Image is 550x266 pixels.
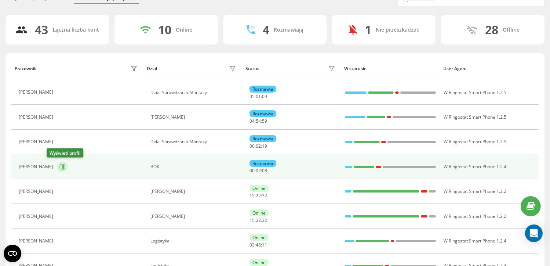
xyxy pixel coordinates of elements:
div: [PERSON_NAME] [19,164,55,169]
div: Online [176,27,192,33]
div: Rozmawia [249,86,276,93]
span: 03 [249,242,255,248]
div: : : [249,218,267,223]
span: W Ringostat Smart Phone 1.2.2 [444,213,507,219]
div: Rozmawia [249,135,276,142]
div: Rozmawia [249,160,276,167]
span: 15 [249,217,255,223]
span: W Ringostat Smart Phone 1.2.4 [444,238,507,244]
span: 05 [249,93,255,100]
span: 11 [262,242,267,248]
span: 04 [249,118,255,124]
span: 02 [256,143,261,149]
div: Online [249,259,269,266]
span: W Ringostat Smart Phone 1.2.5 [444,139,507,145]
div: BOK [150,164,238,169]
div: : : [249,94,267,99]
div: 43 [35,23,48,37]
div: [PERSON_NAME] [19,90,55,95]
div: W statusie [345,66,437,71]
span: 09 [262,93,267,100]
div: Dzial Sprawdzania Montazy [150,90,238,95]
span: 54 [256,118,261,124]
span: 19 [262,143,267,149]
div: Offline [503,27,520,33]
div: Online [249,234,269,241]
div: Wyświetl profil [47,148,83,158]
div: [PERSON_NAME] [19,189,55,194]
div: [PERSON_NAME] [150,214,238,219]
span: W Ringostat Smart Phone 1.2.4 [444,163,507,170]
div: Dzial Sprawdzania Montazy [150,139,238,144]
span: W Ringostat Smart Phone 1.2.5 [444,89,507,96]
div: Łączna liczba kont [52,27,99,33]
div: 28 [485,23,499,37]
div: User Agent [443,66,535,71]
div: Online [249,209,269,216]
div: Online [249,185,269,192]
div: : : [249,193,267,198]
span: 22 [256,193,261,199]
span: 32 [262,217,267,223]
span: 01 [256,93,261,100]
div: [PERSON_NAME] [19,139,55,144]
span: 00 [249,143,255,149]
div: [PERSON_NAME] [150,115,238,120]
div: 1 [365,23,371,37]
span: 48 [256,242,261,248]
div: Dział [147,66,157,71]
div: : : [249,168,267,173]
div: [PERSON_NAME] [19,238,55,244]
div: : : [249,144,267,149]
span: 22 [256,217,261,223]
span: 32 [262,193,267,199]
span: 59 [262,118,267,124]
button: Open CMP widget [4,245,21,262]
div: Rozmawia [249,110,276,117]
div: : : [249,119,267,124]
span: W Ringostat Smart Phone 1.2.5 [444,114,507,120]
div: 10 [158,23,171,37]
div: [PERSON_NAME] [19,115,55,120]
span: 00 [249,168,255,174]
div: 4 [263,23,269,37]
div: Nie przeszkadzać [376,27,419,33]
div: Open Intercom Messenger [525,224,543,242]
span: W Ringostat Smart Phone 1.2.2 [444,188,507,194]
div: [PERSON_NAME] [150,189,238,194]
div: Status [245,66,259,71]
div: Logistyka [150,238,238,244]
span: 08 [262,168,267,174]
span: 02 [256,168,261,174]
div: Pracownik [15,66,37,71]
div: Rozmawiają [274,27,303,33]
div: : : [249,242,267,248]
span: 15 [249,193,255,199]
div: [PERSON_NAME] [19,214,55,219]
